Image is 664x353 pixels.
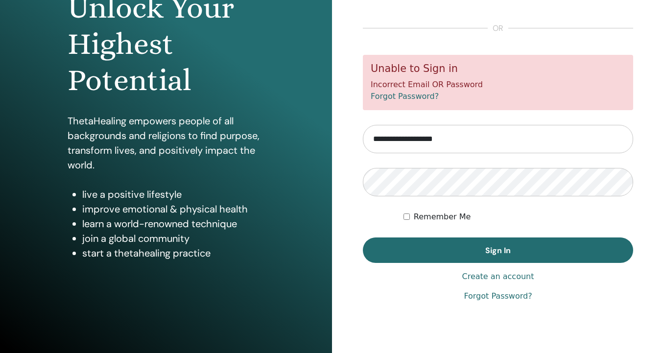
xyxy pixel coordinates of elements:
div: Incorrect Email OR Password [363,55,633,110]
h5: Unable to Sign in [371,63,625,75]
a: Create an account [462,271,534,282]
a: Forgot Password? [464,290,532,302]
div: Keep me authenticated indefinitely or until I manually logout [403,211,633,223]
button: Sign In [363,237,633,263]
li: start a thetahealing practice [82,246,264,260]
label: Remember Me [414,211,471,223]
a: Forgot Password? [371,92,439,101]
span: or [488,23,508,34]
li: live a positive lifestyle [82,187,264,202]
li: join a global community [82,231,264,246]
li: learn a world-renowned technique [82,216,264,231]
span: Sign In [485,245,511,256]
p: ThetaHealing empowers people of all backgrounds and religions to find purpose, transform lives, a... [68,114,264,172]
li: improve emotional & physical health [82,202,264,216]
